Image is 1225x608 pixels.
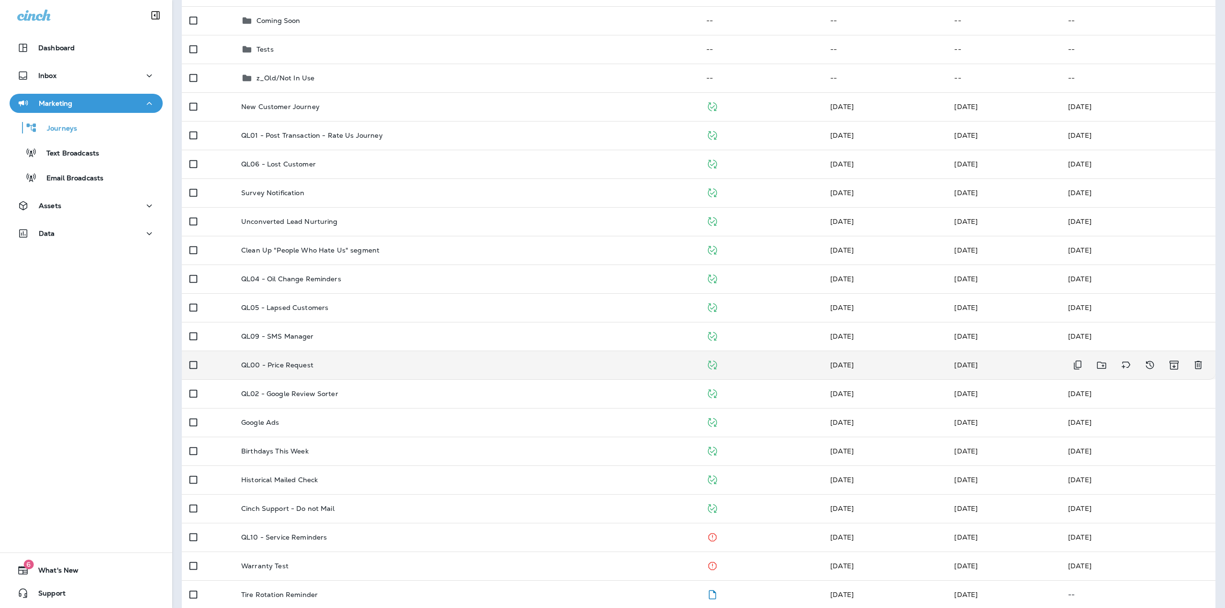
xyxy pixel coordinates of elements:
span: Published [706,503,718,512]
p: Journeys [37,124,77,133]
td: -- [1060,6,1215,35]
span: Jason Munk [954,246,978,254]
p: QL02 - Google Review Sorter [241,390,338,398]
td: [DATE] [1060,552,1215,580]
span: Published [706,331,718,340]
td: [DATE] [1060,150,1215,178]
span: Samantha Daily [830,275,854,283]
span: Published [706,446,718,454]
td: [DATE] [1060,178,1215,207]
span: Published [706,360,718,368]
button: Text Broadcasts [10,143,163,163]
td: -- [1060,64,1215,92]
span: Published [706,475,718,483]
span: Published [706,101,718,110]
p: Coming Soon [256,17,301,24]
span: Jason Munk [830,475,854,484]
td: [DATE] [1060,265,1215,293]
p: Marketing [39,99,72,107]
span: Published [706,302,718,311]
span: Samantha Daily [954,332,978,341]
p: Text Broadcasts [37,149,99,158]
td: [DATE] [1060,523,1215,552]
span: Harrison Walker [830,389,854,398]
td: [DATE] [1060,408,1215,437]
td: [DATE] [1060,207,1215,236]
p: Warranty Test [241,562,289,570]
td: [DATE] [1060,379,1215,408]
span: Samantha Daily [954,447,978,455]
span: J-P Scoville [954,303,978,312]
span: Jason Munk [830,246,854,254]
button: Journeys [10,118,163,138]
p: Survey Notification [241,189,304,197]
td: -- [947,64,1060,92]
p: QL05 - Lapsed Customers [241,304,328,311]
button: 6What's New [10,561,163,580]
p: Birthdays This Week [241,447,309,455]
span: Published [706,388,718,397]
p: Unconverted Lead Nurturing [241,218,338,225]
p: Inbox [38,72,56,79]
button: Assets [10,196,163,215]
td: [DATE] [1060,92,1215,121]
span: Aaron Sage [830,188,854,197]
button: Duplicate [1068,355,1087,375]
span: Samantha Daily [830,332,854,341]
button: Archive [1164,355,1184,375]
span: Michelle Anderson [830,504,854,513]
button: Dashboard [10,38,163,57]
span: Support [29,589,66,601]
p: Assets [39,202,61,210]
span: Published [706,216,718,225]
span: Published [706,417,718,426]
span: Michelle Anderson [954,504,978,513]
span: Draft [706,589,718,598]
p: QL10 - Service Reminders [241,533,327,541]
td: [DATE] [1060,494,1215,523]
span: Stopped [706,532,718,541]
td: -- [823,64,947,92]
button: Delete [1189,355,1208,375]
span: Harrison Walker [830,533,854,542]
p: Email Broadcasts [37,174,103,183]
span: Samantha Daily [954,217,978,226]
span: Published [706,245,718,254]
td: -- [1060,35,1215,64]
span: Published [706,130,718,139]
td: -- [947,35,1060,64]
p: QL09 - SMS Manager [241,332,314,340]
p: QL04 - Oil Change Reminders [241,275,341,283]
span: Jason Munk [954,188,978,197]
span: Samantha Daily [954,131,978,140]
button: Support [10,584,163,603]
p: Tire Rotation Reminder [241,591,318,598]
button: Email Broadcasts [10,167,163,188]
span: API LOF [830,361,854,369]
td: -- [823,35,947,64]
span: API LOF [830,131,854,140]
p: Data [39,230,55,237]
td: [DATE] [1060,293,1215,322]
p: Cinch Support - Do not Mail [241,505,334,512]
td: [DATE] [1060,465,1215,494]
span: Jason Munk [954,475,978,484]
td: -- [947,6,1060,35]
button: Marketing [10,94,163,113]
span: J-P Scoville [954,275,978,283]
span: Samantha Daily [830,447,854,455]
span: Samantha Daily [954,418,978,427]
td: [DATE] [1060,121,1215,150]
span: Jason Munk [830,160,854,168]
button: Move to folder [1092,355,1112,375]
span: Samantha Daily [954,160,978,168]
span: Harrison Walker [954,389,978,398]
span: Samantha Daily [830,418,854,427]
span: J-P Scoville [954,102,978,111]
span: 6 [23,560,33,569]
button: Inbox [10,66,163,85]
p: Tests [256,45,274,53]
span: Harrison Walker [954,562,978,570]
span: Jason Munk [830,590,854,599]
p: Dashboard [38,44,75,52]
